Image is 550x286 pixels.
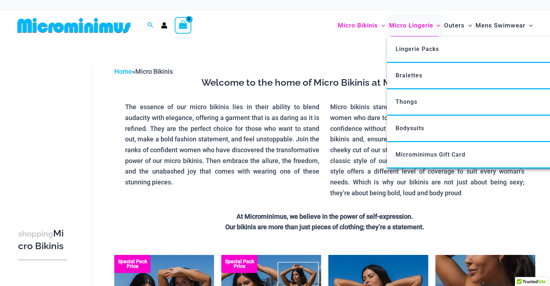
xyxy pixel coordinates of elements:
[396,72,422,79] span: Bralettes
[396,98,417,105] span: Thongs
[465,16,472,35] span: Menu Toggle
[433,16,440,35] span: Menu Toggle
[476,16,525,35] span: Mens Swimwear
[378,16,385,35] span: Menu Toggle
[396,46,439,52] span: Lingerie Packs
[221,259,257,269] b: Special Pack Price
[389,16,433,35] span: Micro Lingerie
[175,17,191,34] a: View Shopping Cart, empty
[442,14,474,37] a: OutersMenu ToggleMenu Toggle
[18,227,67,252] h3: Micro Bikinis
[161,22,167,29] a: Account icon link
[120,77,530,89] h3: Welcome to the home of Micro Bikinis at Microminimus.
[336,14,387,37] a: Micro BikinisMenu ToggleMenu Toggle
[114,68,132,75] a: Home
[525,16,533,35] span: Menu Toggle
[135,68,173,75] span: Micro Bikinis
[396,151,465,158] span: Microminimus Gift Card
[18,229,53,238] span: shopping
[225,223,424,231] strong: Our bikinis are more than just pieces of clothing; they’re a statement.
[335,13,536,38] nav: Site Navigation
[474,14,534,37] a: Mens SwimwearMenu ToggleMenu Toggle
[14,17,133,34] img: MM SHOP LOGO FLAT
[330,102,524,198] p: Micro bikinis stand as a symbol of empowerment, tailored for women who dare to embrace their true...
[444,16,465,35] span: Outers
[125,102,319,188] p: The essence of our micro bikinis lies in their ability to blend audacity with elegance, offering ...
[114,68,173,75] span: »
[396,125,424,132] span: Bodysuits
[236,213,413,220] strong: At Microminimus, we believe in the power of self-expression.
[338,16,378,35] span: Micro Bikinis
[18,60,83,205] iframe: TrustedSite Certified
[387,14,442,37] a: Micro LingerieMenu ToggleMenu Toggle
[114,259,150,269] b: Special Pack Price
[147,21,154,30] a: Search icon link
